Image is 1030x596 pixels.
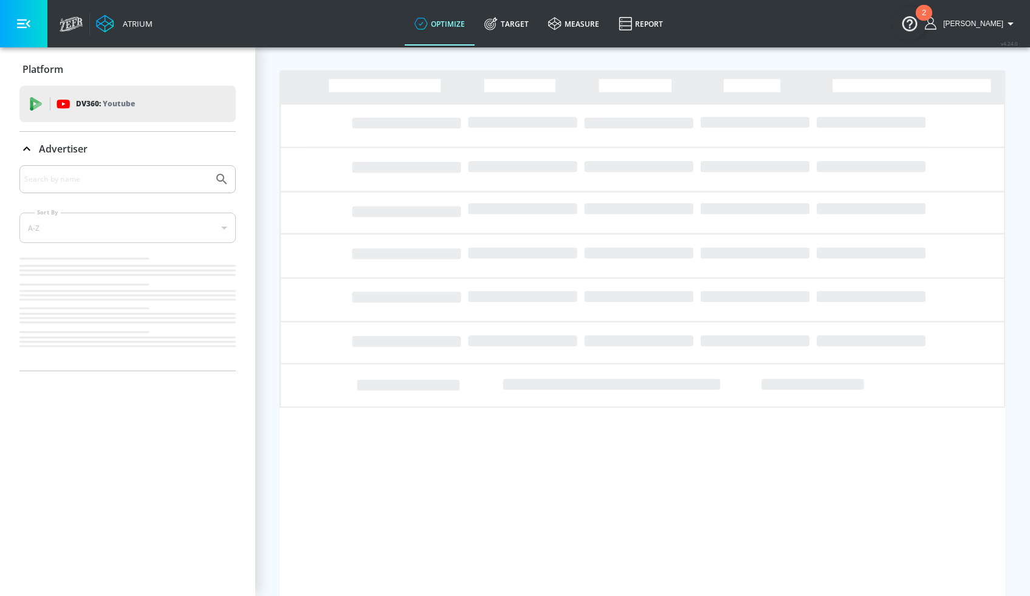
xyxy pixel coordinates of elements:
[19,132,236,166] div: Advertiser
[405,2,475,46] a: optimize
[35,208,61,216] label: Sort By
[609,2,673,46] a: Report
[96,15,153,33] a: Atrium
[22,63,63,76] p: Platform
[938,19,1003,28] span: login as: bob.dooling@zefr.com
[19,86,236,122] div: DV360: Youtube
[922,13,926,29] div: 2
[893,6,927,40] button: Open Resource Center, 2 new notifications
[76,97,135,111] p: DV360:
[1001,40,1018,47] span: v 4.24.0
[475,2,538,46] a: Target
[538,2,609,46] a: measure
[39,142,88,156] p: Advertiser
[925,16,1018,31] button: [PERSON_NAME]
[19,165,236,371] div: Advertiser
[19,213,236,243] div: A-Z
[19,253,236,371] nav: list of Advertiser
[19,52,236,86] div: Platform
[118,18,153,29] div: Atrium
[24,171,208,187] input: Search by name
[103,97,135,110] p: Youtube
